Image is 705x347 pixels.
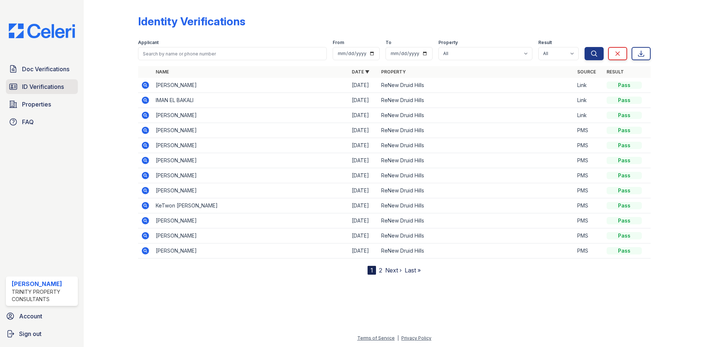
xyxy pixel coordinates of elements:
[378,183,574,198] td: ReNew Druid Hills
[607,157,642,164] div: Pass
[349,108,378,123] td: [DATE]
[153,243,349,259] td: [PERSON_NAME]
[607,202,642,209] div: Pass
[607,172,642,179] div: Pass
[438,40,458,46] label: Property
[607,217,642,224] div: Pass
[577,69,596,75] a: Source
[352,69,369,75] a: Date ▼
[607,187,642,194] div: Pass
[607,69,624,75] a: Result
[153,228,349,243] td: [PERSON_NAME]
[574,228,604,243] td: PMS
[574,183,604,198] td: PMS
[386,40,391,46] label: To
[3,326,81,341] a: Sign out
[6,97,78,112] a: Properties
[401,335,431,341] a: Privacy Policy
[378,108,574,123] td: ReNew Druid Hills
[607,127,642,134] div: Pass
[538,40,552,46] label: Result
[153,138,349,153] td: [PERSON_NAME]
[349,243,378,259] td: [DATE]
[349,93,378,108] td: [DATE]
[378,213,574,228] td: ReNew Druid Hills
[378,228,574,243] td: ReNew Druid Hills
[349,198,378,213] td: [DATE]
[574,108,604,123] td: Link
[607,247,642,254] div: Pass
[574,153,604,168] td: PMS
[349,153,378,168] td: [DATE]
[378,93,574,108] td: ReNew Druid Hills
[19,312,42,321] span: Account
[19,329,41,338] span: Sign out
[607,232,642,239] div: Pass
[349,213,378,228] td: [DATE]
[574,243,604,259] td: PMS
[156,69,169,75] a: Name
[349,78,378,93] td: [DATE]
[378,123,574,138] td: ReNew Druid Hills
[153,183,349,198] td: [PERSON_NAME]
[574,213,604,228] td: PMS
[397,335,399,341] div: |
[574,78,604,93] td: Link
[3,309,81,323] a: Account
[6,62,78,76] a: Doc Verifications
[381,69,406,75] a: Property
[6,115,78,129] a: FAQ
[349,168,378,183] td: [DATE]
[574,168,604,183] td: PMS
[379,267,382,274] a: 2
[153,108,349,123] td: [PERSON_NAME]
[574,198,604,213] td: PMS
[22,100,51,109] span: Properties
[333,40,344,46] label: From
[385,267,402,274] a: Next ›
[22,82,64,91] span: ID Verifications
[153,198,349,213] td: KeTwon [PERSON_NAME]
[349,123,378,138] td: [DATE]
[153,168,349,183] td: [PERSON_NAME]
[153,213,349,228] td: [PERSON_NAME]
[138,47,327,60] input: Search by name or phone number
[405,267,421,274] a: Last »
[378,153,574,168] td: ReNew Druid Hills
[357,335,395,341] a: Terms of Service
[153,123,349,138] td: [PERSON_NAME]
[6,79,78,94] a: ID Verifications
[153,153,349,168] td: [PERSON_NAME]
[349,228,378,243] td: [DATE]
[574,138,604,153] td: PMS
[349,138,378,153] td: [DATE]
[607,82,642,89] div: Pass
[22,118,34,126] span: FAQ
[349,183,378,198] td: [DATE]
[607,142,642,149] div: Pass
[378,78,574,93] td: ReNew Druid Hills
[153,93,349,108] td: IMAN EL BAKALI
[378,168,574,183] td: ReNew Druid Hills
[138,15,245,28] div: Identity Verifications
[3,24,81,38] img: CE_Logo_Blue-a8612792a0a2168367f1c8372b55b34899dd931a85d93a1a3d3e32e68fde9ad4.png
[607,112,642,119] div: Pass
[574,93,604,108] td: Link
[607,97,642,104] div: Pass
[12,279,75,288] div: [PERSON_NAME]
[12,288,75,303] div: Trinity Property Consultants
[378,198,574,213] td: ReNew Druid Hills
[22,65,69,73] span: Doc Verifications
[574,123,604,138] td: PMS
[378,138,574,153] td: ReNew Druid Hills
[368,266,376,275] div: 1
[153,78,349,93] td: [PERSON_NAME]
[138,40,159,46] label: Applicant
[378,243,574,259] td: ReNew Druid Hills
